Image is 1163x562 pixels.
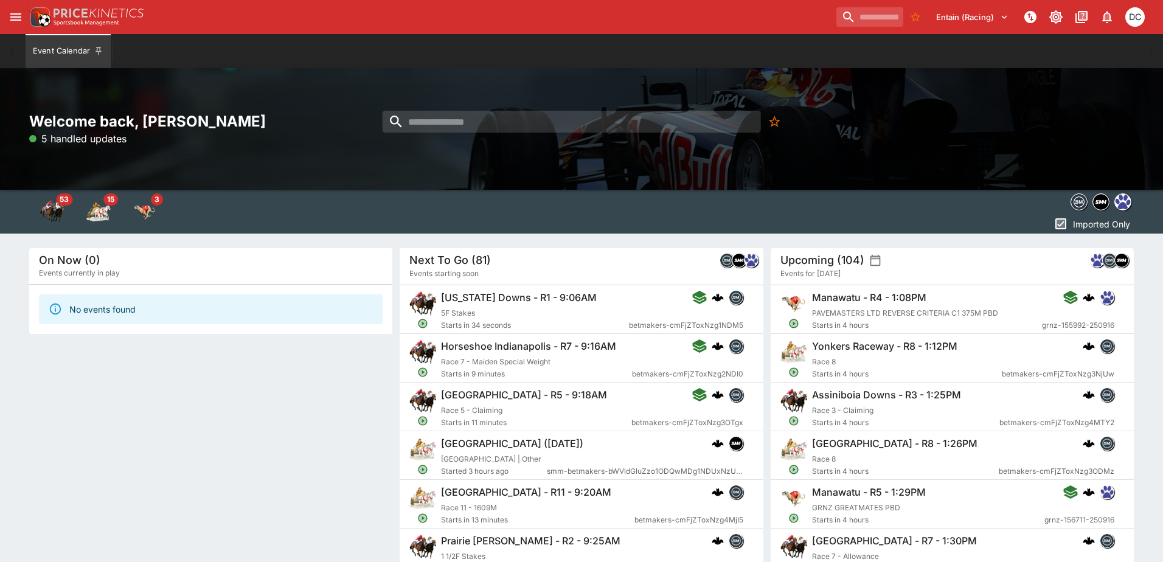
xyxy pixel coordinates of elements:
div: cerberus [712,389,724,401]
input: search [836,7,903,27]
svg: Open [788,513,799,524]
span: grnz-155992-250916 [1042,319,1114,331]
span: Starts in 4 hours [812,417,999,429]
img: logo-cerberus.svg [1083,340,1095,352]
div: Horse Racing [40,199,64,224]
span: Starts in 13 minutes [441,514,634,526]
img: grnz.png [1091,254,1104,267]
h6: [GEOGRAPHIC_DATA] - R7 - 1:30PM [812,535,977,547]
span: betmakers-cmFjZToxNzg2NDI0 [633,368,744,380]
div: cerberus [1083,486,1095,498]
div: grnz [1100,485,1114,499]
span: smm-betmakers-bWVldGluZzo1ODQwMDg1NDUxNzU4NjcwMTM [547,465,743,477]
img: samemeetingmulti.png [732,254,746,267]
div: Event type filters [29,190,168,234]
img: horse_racing.png [409,533,436,560]
button: Event Calendar [26,34,111,68]
svg: Open [418,415,429,426]
img: betmakers.png [720,254,734,267]
img: horse_racing.png [409,290,436,317]
svg: Open [788,415,799,426]
img: betmakers.png [730,339,743,353]
div: cerberus [1083,535,1095,547]
img: horse_racing.png [780,533,807,560]
img: grnz.png [1115,194,1131,210]
img: betmakers.png [1100,437,1114,450]
div: betmakers [1100,436,1114,451]
img: betmakers.png [730,534,743,547]
div: cerberus [712,486,724,498]
img: logo-cerberus.svg [1083,535,1095,547]
h6: [GEOGRAPHIC_DATA] - R11 - 9:20AM [441,486,611,499]
div: samemeetingmulti [1114,253,1129,268]
img: PriceKinetics Logo [27,5,51,29]
img: samemeetingmulti.png [1093,194,1109,210]
img: samemeetingmulti.png [1115,254,1128,267]
div: betmakers [729,290,744,305]
span: Race 8 [812,357,836,366]
span: Starts in 4 hours [812,465,999,477]
div: Event type filters [1068,190,1134,214]
div: samemeetingmulti [729,436,744,451]
span: betmakers-cmFjZToxNzg4MjI5 [635,514,744,526]
button: Documentation [1071,6,1092,28]
svg: Open [788,464,799,475]
img: betmakers.png [730,388,743,401]
div: samemeetingmulti [1092,193,1109,210]
p: Imported Only [1073,218,1130,231]
button: Notifications [1096,6,1118,28]
h6: [GEOGRAPHIC_DATA] ([DATE]) [441,437,583,450]
div: cerberus [712,340,724,352]
span: Race 8 [812,454,836,463]
div: betmakers [1100,533,1114,548]
span: Starts in 4 hours [812,319,1042,331]
span: Events starting soon [409,268,479,280]
img: logo-cerberus.svg [712,486,724,498]
button: Toggle light/dark mode [1045,6,1067,28]
span: grnz-156711-250916 [1044,514,1114,526]
h6: [US_STATE] Downs - R1 - 9:06AM [441,291,597,304]
img: logo-cerberus.svg [1083,437,1095,449]
img: logo-cerberus.svg [712,291,724,304]
div: grnz [744,253,759,268]
span: Starts in 11 minutes [441,417,631,429]
div: Greyhound Racing [133,199,157,224]
div: grnz [1100,290,1114,305]
span: 53 [56,193,72,206]
button: open drawer [5,6,27,28]
div: cerberus [1083,437,1095,449]
svg: Open [788,318,799,329]
img: logo-cerberus.svg [712,389,724,401]
div: Harness Racing [86,199,111,224]
div: cerberus [1083,291,1095,304]
img: logo-cerberus.svg [1083,291,1095,304]
img: harness_racing.png [409,485,436,512]
div: betmakers [1100,339,1114,353]
svg: Open [788,367,799,378]
button: Select Tenant [929,7,1016,27]
h6: Assiniboia Downs - R3 - 1:25PM [812,389,961,401]
span: 15 [103,193,118,206]
span: Race 11 - 1609M [441,503,497,512]
img: betmakers.png [1100,388,1114,401]
span: Race 3 - Claiming [812,406,873,415]
span: betmakers-cmFjZToxNzg3OTgx [632,417,744,429]
img: samemeetingmulti.png [730,437,743,450]
span: 3 [151,193,163,206]
div: No events found [69,298,136,321]
img: logo-cerberus.svg [712,437,724,449]
button: settings [869,254,881,266]
img: logo-cerberus.svg [1083,486,1095,498]
img: greyhound_racing.png [780,485,807,512]
img: betmakers.png [730,291,743,304]
svg: Open [418,464,429,475]
div: cerberus [1083,340,1095,352]
h2: Welcome back, [PERSON_NAME] [29,112,392,131]
h6: Manawatu - R5 - 1:29PM [812,486,926,499]
img: betmakers.png [1071,194,1087,210]
img: greyhound_racing.png [780,290,807,317]
img: harness_racing.png [780,436,807,463]
div: betmakers [720,253,734,268]
img: harness_racing.png [409,436,436,463]
img: horse_racing.png [409,387,436,414]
